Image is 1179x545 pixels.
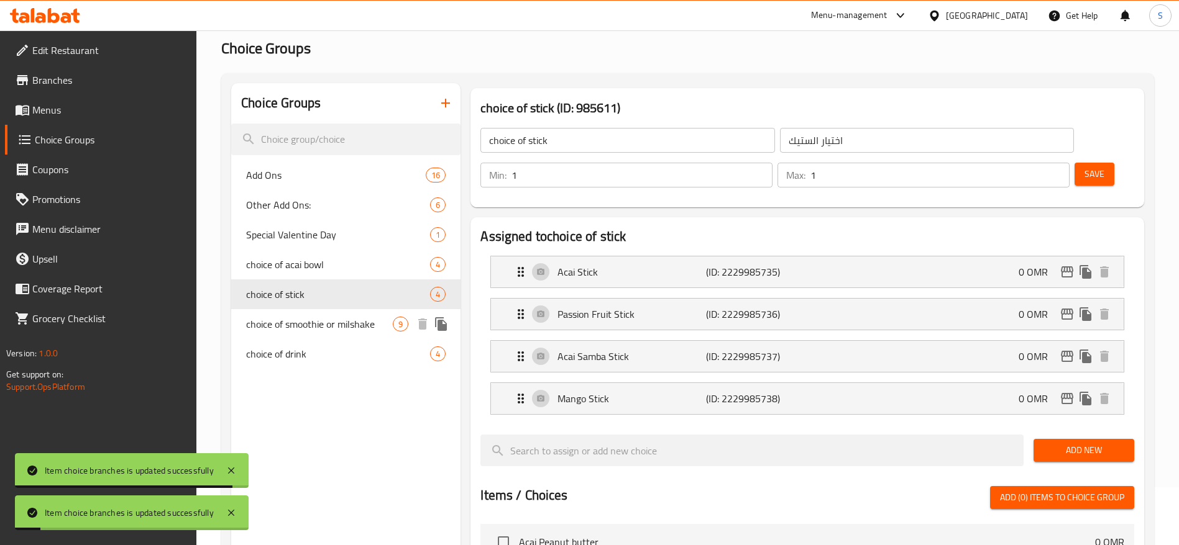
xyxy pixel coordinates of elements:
[1019,349,1058,364] p: 0 OMR
[45,464,214,477] div: Item choice branches is updated successfully
[246,197,430,212] span: Other Add Ons:
[430,227,446,242] div: Choices
[557,349,705,364] p: Acai Samba Stick
[32,73,187,88] span: Branches
[480,251,1134,293] li: Expand
[231,250,461,279] div: choice of acai bowl4
[413,315,432,333] button: delete
[811,8,888,23] div: Menu-management
[480,377,1134,420] li: Expand
[35,132,187,147] span: Choice Groups
[489,168,507,182] p: Min:
[1058,347,1076,366] button: edit
[1019,307,1058,322] p: 0 OMR
[246,346,430,361] span: choice of drink
[1095,389,1114,408] button: delete
[480,486,567,505] h2: Items / Choices
[990,486,1134,509] button: Add (0) items to choice group
[430,346,446,361] div: Choices
[5,95,197,125] a: Menus
[32,102,187,117] span: Menus
[5,244,197,274] a: Upsell
[32,251,187,266] span: Upsell
[1076,263,1095,281] button: duplicate
[1158,9,1163,22] span: S
[706,264,805,279] p: (ID: 2229985735)
[491,256,1124,287] div: Expand
[706,391,805,406] p: (ID: 2229985738)
[1076,305,1095,323] button: duplicate
[431,289,445,300] span: 4
[557,307,705,322] p: Passion Fruit Stick
[231,309,461,339] div: choice of smoothie or milshake9deleteduplicate
[221,34,311,62] span: Choice Groups
[1095,347,1114,366] button: delete
[1058,305,1076,323] button: edit
[32,192,187,207] span: Promotions
[706,349,805,364] p: (ID: 2229985737)
[231,279,461,309] div: choice of stick4
[231,220,461,250] div: Special Valentine Day1
[1075,163,1114,186] button: Save
[557,391,705,406] p: Mango Stick
[431,259,445,271] span: 4
[431,199,445,211] span: 6
[6,379,85,395] a: Support.OpsPlatform
[32,43,187,58] span: Edit Restaurant
[246,287,430,302] span: choice of stick
[1000,490,1124,505] span: Add (0) items to choice group
[491,383,1124,414] div: Expand
[246,168,426,182] span: Add Ons
[5,274,197,304] a: Coverage Report
[480,335,1134,377] li: Expand
[32,162,187,177] span: Coupons
[5,35,197,65] a: Edit Restaurant
[786,168,805,182] p: Max:
[246,257,430,272] span: choice of acai bowl
[1019,264,1058,279] p: 0 OMR
[1076,389,1095,408] button: duplicate
[32,311,187,326] span: Grocery Checklist
[5,184,197,214] a: Promotions
[246,317,393,331] span: choice of smoothie or milshake
[480,293,1134,335] li: Expand
[5,65,197,95] a: Branches
[39,345,58,361] span: 1.0.0
[1058,389,1076,408] button: edit
[426,169,445,181] span: 16
[32,222,187,236] span: Menu disclaimer
[1019,391,1058,406] p: 0 OMR
[5,304,197,333] a: Grocery Checklist
[241,94,321,112] h2: Choice Groups
[491,341,1124,372] div: Expand
[480,435,1024,466] input: search
[1085,166,1104,182] span: Save
[491,299,1124,330] div: Expand
[6,366,63,382] span: Get support on:
[231,190,461,220] div: Other Add Ons:6
[431,229,445,241] span: 1
[393,318,408,330] span: 9
[430,197,446,212] div: Choices
[431,348,445,360] span: 4
[231,160,461,190] div: Add Ons16
[1058,263,1076,281] button: edit
[231,124,461,155] input: search
[432,315,451,333] button: duplicate
[6,345,37,361] span: Version:
[557,264,705,279] p: Acai Stick
[246,227,430,242] span: Special Valentine Day
[5,125,197,155] a: Choice Groups
[45,506,214,520] div: Item choice branches is updated successfully
[480,227,1134,246] h2: Assigned to choice of stick
[1095,305,1114,323] button: delete
[426,168,446,182] div: Choices
[480,98,1134,118] h3: choice of stick (ID: 985611)
[5,214,197,244] a: Menu disclaimer
[1044,443,1124,458] span: Add New
[1095,263,1114,281] button: delete
[5,155,197,184] a: Coupons
[946,9,1028,22] div: [GEOGRAPHIC_DATA]
[1076,347,1095,366] button: duplicate
[706,307,805,322] p: (ID: 2229985736)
